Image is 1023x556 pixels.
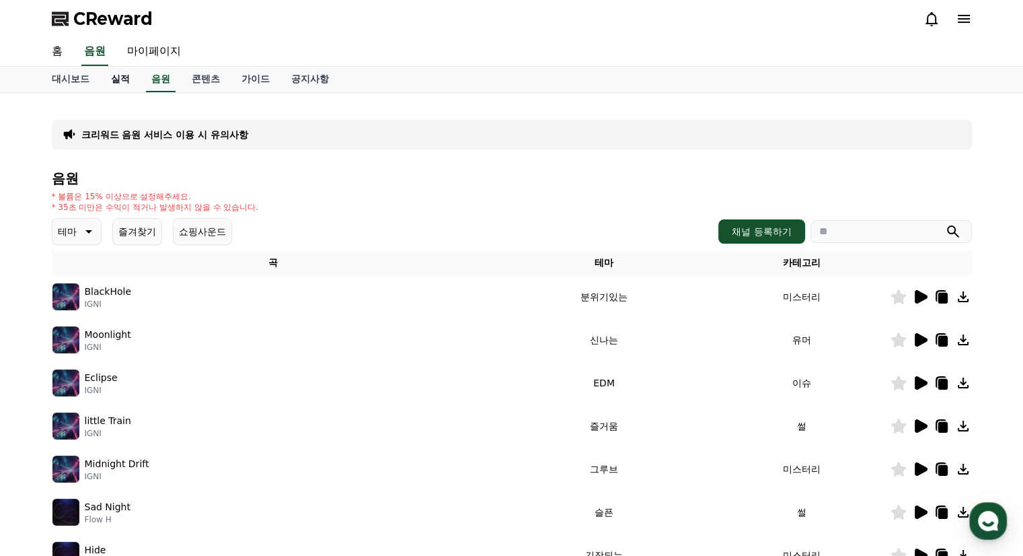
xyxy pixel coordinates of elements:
[85,299,131,310] p: IGNI
[714,250,890,275] th: 카테고리
[714,318,890,361] td: 유머
[85,385,118,396] p: IGNI
[52,499,79,526] img: music
[116,38,192,66] a: 마이페이지
[85,371,118,385] p: Eclipse
[41,67,100,92] a: 대시보드
[52,8,153,30] a: CReward
[4,427,89,460] a: 홈
[85,328,131,342] p: Moonlight
[52,250,495,275] th: 곡
[494,448,713,491] td: 그루브
[52,283,79,310] img: music
[714,448,890,491] td: 미스터리
[85,457,149,471] p: Midnight Drift
[85,514,130,525] p: Flow H
[494,405,713,448] td: 즐거움
[208,447,224,458] span: 설정
[58,222,77,241] p: 테마
[52,218,102,245] button: 테마
[112,218,162,245] button: 즐겨찾기
[181,67,231,92] a: 콘텐츠
[280,67,340,92] a: 공지사항
[81,128,248,141] a: 크리워드 음원 서비스 이용 시 유의사항
[73,8,153,30] span: CReward
[173,218,232,245] button: 쇼핑사운드
[81,38,108,66] a: 음원
[714,275,890,318] td: 미스터리
[494,318,713,361] td: 신나는
[714,405,890,448] td: 썰
[231,67,280,92] a: 가이드
[89,427,174,460] a: 대화
[714,491,890,534] td: 썰
[52,413,79,440] img: music
[42,447,50,458] span: 홈
[52,456,79,483] img: music
[718,219,804,244] button: 채널 등록하기
[52,191,259,202] p: * 볼륨은 15% 이상으로 설정해주세요.
[714,361,890,405] td: 이슈
[174,427,258,460] a: 설정
[494,491,713,534] td: 슬픈
[85,342,131,353] p: IGNI
[52,370,79,396] img: music
[85,428,131,439] p: IGNI
[52,202,259,213] p: * 35초 미만은 수익이 적거나 발생하지 않을 수 있습니다.
[52,326,79,353] img: music
[494,250,713,275] th: 테마
[52,171,972,186] h4: 음원
[85,285,131,299] p: BlackHole
[85,471,149,482] p: IGNI
[85,500,130,514] p: Sad Night
[100,67,141,92] a: 실적
[41,38,73,66] a: 홈
[494,275,713,318] td: 분위기있는
[85,414,131,428] p: little Train
[494,361,713,405] td: EDM
[123,448,139,458] span: 대화
[146,67,176,92] a: 음원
